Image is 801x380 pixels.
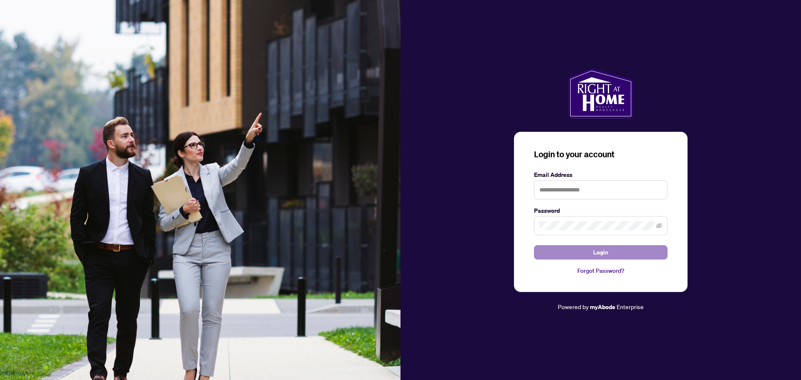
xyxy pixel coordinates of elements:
[558,303,589,310] span: Powered by
[534,206,667,215] label: Password
[656,223,662,229] span: eye-invisible
[617,303,644,310] span: Enterprise
[534,245,667,259] button: Login
[534,266,667,275] a: Forgot Password?
[568,68,633,118] img: ma-logo
[593,246,608,259] span: Login
[534,148,667,160] h3: Login to your account
[590,302,615,312] a: myAbode
[534,170,667,179] label: Email Address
